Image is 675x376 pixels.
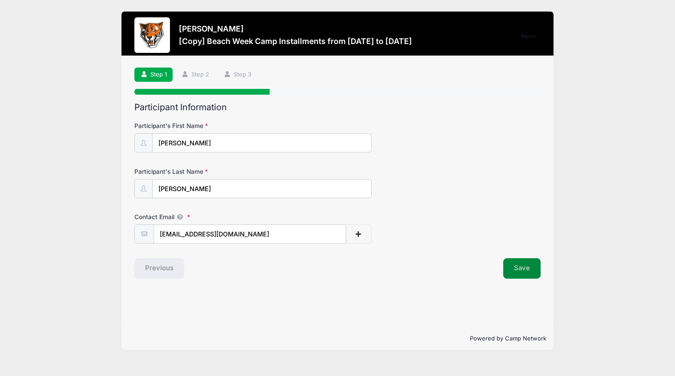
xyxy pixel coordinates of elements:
[134,102,541,112] h2: Participant Information
[179,24,412,33] h3: [PERSON_NAME]
[154,224,346,244] input: email@email.com
[129,334,546,343] p: Powered by Camp Network
[175,68,215,82] a: Step 2
[134,212,270,221] label: Contact Email
[152,133,371,152] input: Participant's First Name
[516,31,541,42] a: Return
[134,167,270,176] label: Participant's Last Name
[179,36,412,46] h3: [Copy] Beach Week Camp Installments from [DATE] to [DATE]
[134,121,270,130] label: Participant's First Name
[503,258,541,279] button: Save
[134,68,173,82] a: Step 1
[218,68,258,82] a: Step 3
[152,179,371,198] input: Participant's Last Name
